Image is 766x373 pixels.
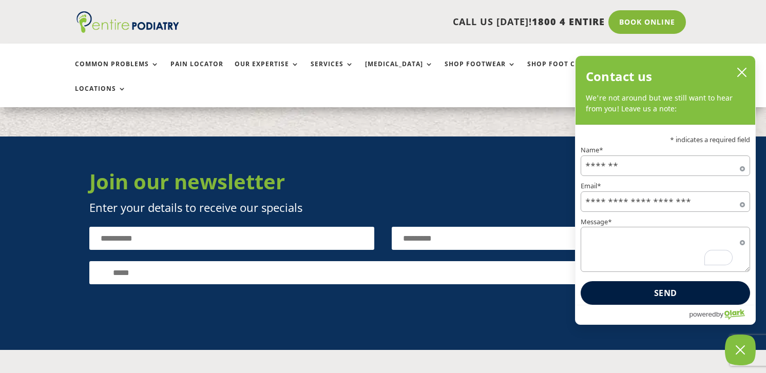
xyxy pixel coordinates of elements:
a: Shop Footwear [445,61,516,83]
span: powered [689,308,716,321]
a: Common Problems [75,61,159,83]
div: olark chatbox [575,55,756,325]
p: * indicates a required field [581,136,750,143]
a: Shop Foot Care [527,61,599,83]
a: Powered by Olark [689,305,755,324]
a: Services [311,61,354,83]
label: Name* [581,147,750,153]
a: Locations [75,85,126,107]
span: 1800 4 ENTIRE [532,15,605,28]
input: Email [581,191,750,212]
a: [MEDICAL_DATA] [365,61,433,83]
span: Required field [740,238,745,243]
h2: Contact us [586,66,652,87]
label: Message* [581,219,750,225]
a: Book Online [608,10,686,34]
a: Pain Locator [170,61,223,83]
a: Entire Podiatry [76,25,179,35]
label: Email* [581,183,750,189]
textarea: To enrich screen reader interactions, please activate Accessibility in Grammarly extension settings [581,227,750,272]
span: by [716,308,723,321]
button: Send [581,281,750,305]
span: Required field [740,200,745,205]
input: Name [581,155,750,176]
span: Required field [740,164,745,169]
img: logo (1) [76,11,179,33]
p: We're not around but we still want to hear from you! Leave us a note: [586,93,745,114]
p: CALL US [DATE]! [218,15,605,29]
h3: Join our newsletter [89,167,677,201]
button: Close Chatbox [725,335,756,365]
a: Our Expertise [235,61,299,83]
p: Enter your details to receive our specials [89,201,677,214]
button: close chatbox [734,65,750,80]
